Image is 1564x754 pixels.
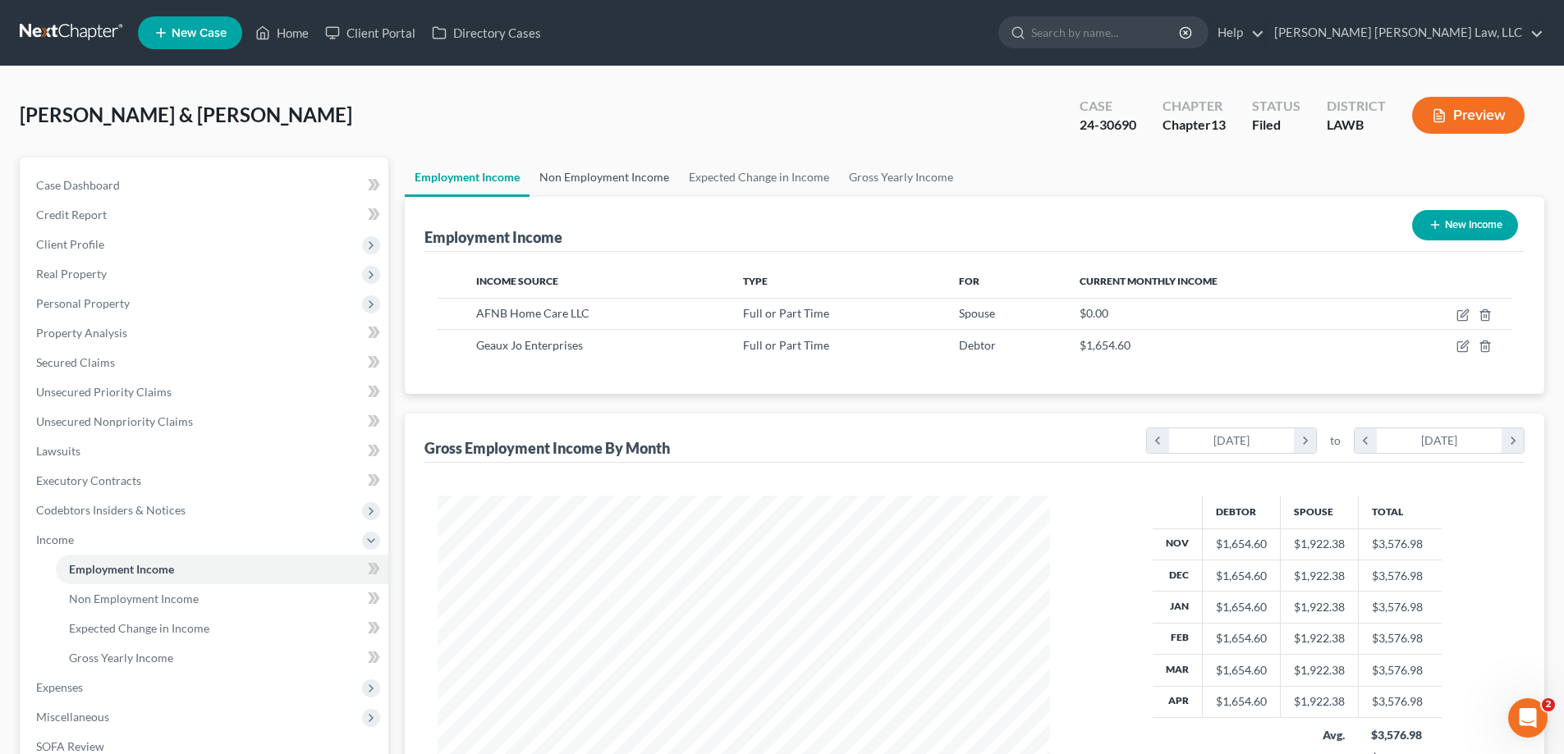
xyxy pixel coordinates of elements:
div: Avg. [1293,727,1345,743]
div: 24-30690 [1080,116,1136,135]
a: Gross Yearly Income [56,643,388,673]
a: Property Analysis [23,318,388,348]
th: Apr [1153,686,1203,717]
div: [DATE] [1377,428,1502,453]
a: Client Portal [317,18,424,48]
a: Executory Contracts [23,466,388,496]
span: Gross Yearly Income [69,651,173,665]
span: Employment Income [69,562,174,576]
div: $1,654.60 [1216,662,1267,679]
span: Codebtors Insiders & Notices [36,503,186,517]
div: LAWB [1327,116,1386,135]
span: Geaux Jo Enterprises [476,338,583,352]
div: $1,922.38 [1294,568,1345,584]
span: to [1330,432,1341,449]
span: Credit Report [36,208,107,222]
i: chevron_right [1294,428,1316,453]
a: Employment Income [56,555,388,584]
a: Home [247,18,317,48]
div: Gross Employment Income By Month [424,438,670,458]
a: Lawsuits [23,436,388,466]
td: $3,576.98 [1358,686,1442,717]
span: Miscellaneous [36,710,109,724]
button: New Income [1412,210,1518,240]
span: Income [36,532,74,546]
span: AFNB Home Care LLC [476,306,589,320]
a: Credit Report [23,200,388,230]
div: Chapter [1163,116,1226,135]
a: Non Employment Income [530,158,679,197]
span: 13 [1211,117,1226,132]
div: Chapter [1163,97,1226,116]
a: Secured Claims [23,348,388,377]
span: Current Monthly Income [1080,275,1218,287]
span: Real Property [36,267,107,281]
span: SOFA Review [36,739,104,753]
a: Directory Cases [424,18,549,48]
div: $1,654.60 [1216,630,1267,647]
a: Gross Yearly Income [839,158,963,197]
span: Full or Part Time [743,338,829,352]
span: 2 [1542,698,1555,711]
div: $1,654.60 [1216,568,1267,584]
div: Case [1080,97,1136,116]
div: $1,654.60 [1216,599,1267,615]
div: $1,922.38 [1294,536,1345,552]
td: $3,576.98 [1358,560,1442,591]
div: Status [1252,97,1300,116]
span: Client Profile [36,237,104,251]
th: Total [1358,496,1442,528]
span: Lawsuits [36,444,80,458]
span: Personal Property [36,296,130,310]
td: $3,576.98 [1358,528,1442,560]
span: Property Analysis [36,326,127,340]
div: Filed [1252,116,1300,135]
td: $3,576.98 [1358,592,1442,623]
span: New Case [172,27,227,39]
span: Non Employment Income [69,592,199,605]
span: $0.00 [1080,306,1108,320]
span: Executory Contracts [36,473,141,487]
td: $3,576.98 [1358,623,1442,654]
i: chevron_right [1502,428,1524,453]
span: [PERSON_NAME] & [PERSON_NAME] [20,103,352,126]
span: Full or Part Time [743,306,829,320]
span: Income Source [476,275,558,287]
div: Employment Income [424,227,562,247]
span: Case Dashboard [36,178,120,192]
span: Unsecured Nonpriority Claims [36,414,193,428]
div: $1,922.38 [1294,599,1345,615]
th: Mar [1153,655,1203,686]
span: Expected Change in Income [69,621,209,635]
i: chevron_left [1355,428,1377,453]
a: Case Dashboard [23,171,388,200]
div: $1,922.38 [1294,693,1345,710]
span: Secured Claims [36,355,115,369]
span: For [959,275,979,287]
a: Expected Change in Income [56,614,388,643]
a: Unsecured Nonpriority Claims [23,407,388,436]
th: Spouse [1280,496,1358,528]
span: Type [743,275,768,287]
div: $1,922.38 [1294,662,1345,679]
a: Expected Change in Income [679,158,839,197]
th: Jan [1153,592,1203,623]
span: Unsecured Priority Claims [36,385,172,399]
div: $1,922.38 [1294,630,1345,647]
th: Nov [1153,528,1203,560]
i: chevron_left [1147,428,1169,453]
button: Preview [1412,97,1525,134]
span: Expenses [36,680,83,694]
span: Spouse [959,306,995,320]
input: Search by name... [1031,17,1181,48]
span: $1,654.60 [1080,338,1131,352]
th: Debtor [1202,496,1280,528]
div: $1,654.60 [1216,536,1267,552]
div: $1,654.60 [1216,693,1267,710]
th: Dec [1153,560,1203,591]
a: Employment Income [405,158,530,197]
div: [DATE] [1169,428,1295,453]
a: Non Employment Income [56,584,388,614]
th: Feb [1153,623,1203,654]
a: Unsecured Priority Claims [23,377,388,407]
